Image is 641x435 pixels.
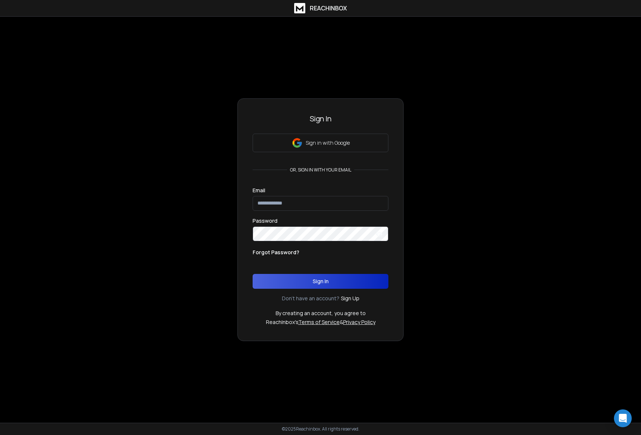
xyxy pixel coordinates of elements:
[253,274,388,289] button: Sign In
[266,318,375,326] p: ReachInbox's &
[294,3,347,13] a: ReachInbox
[294,3,305,13] img: logo
[306,139,350,147] p: Sign in with Google
[253,218,277,223] label: Password
[343,318,375,326] a: Privacy Policy
[614,409,632,427] div: Open Intercom Messenger
[287,167,354,173] p: or, sign in with your email
[282,426,359,432] p: © 2025 Reachinbox. All rights reserved.
[282,295,339,302] p: Don't have an account?
[253,249,299,256] p: Forgot Password?
[253,188,265,193] label: Email
[276,310,366,317] p: By creating an account, you agree to
[341,295,359,302] a: Sign Up
[253,134,388,152] button: Sign in with Google
[298,318,340,326] a: Terms of Service
[253,114,388,124] h3: Sign In
[310,4,347,13] h1: ReachInbox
